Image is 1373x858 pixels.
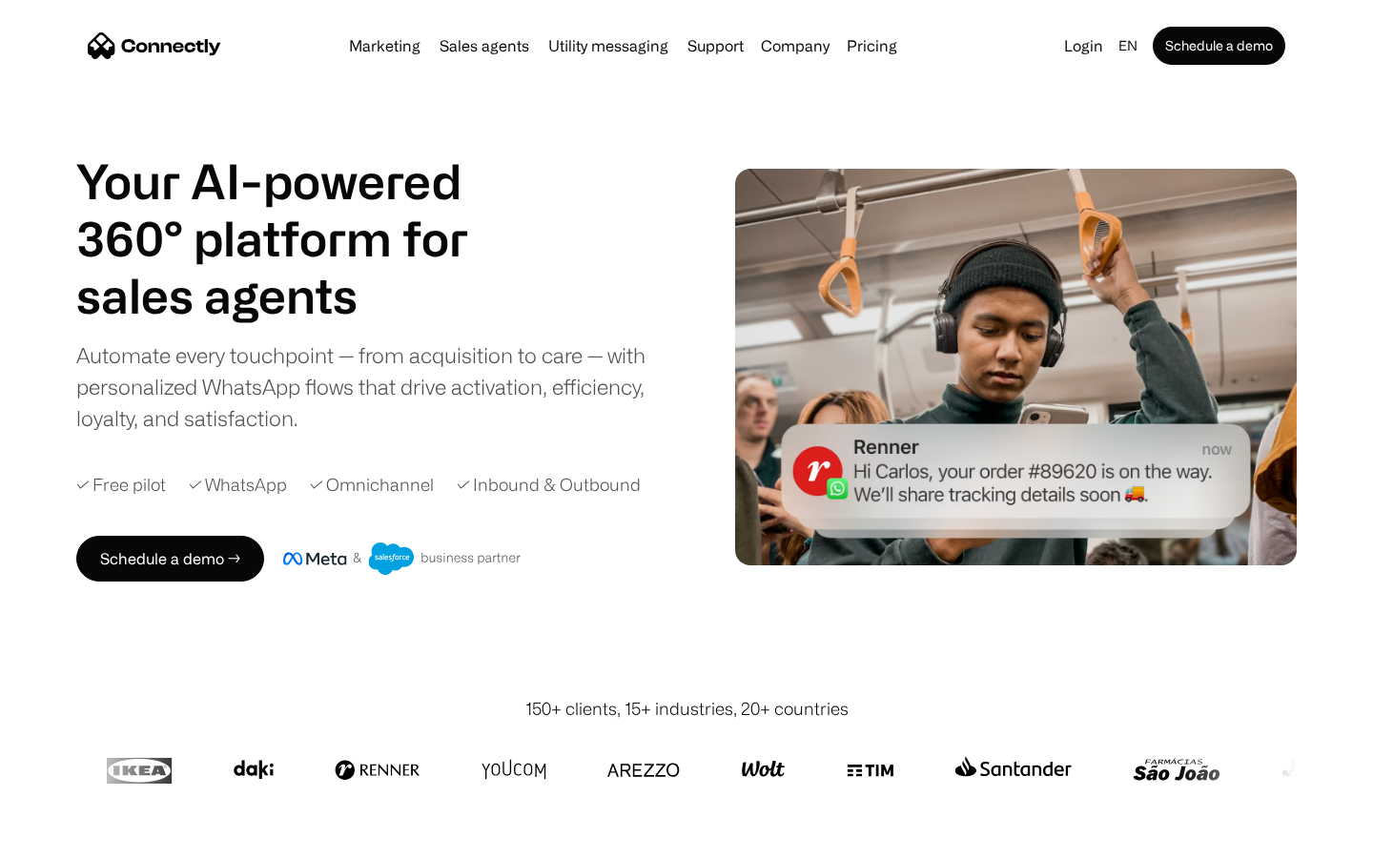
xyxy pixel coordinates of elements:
[76,339,677,434] div: Automate every touchpoint — from acquisition to care — with personalized WhatsApp flows that driv...
[189,472,287,498] div: ✓ WhatsApp
[341,38,428,53] a: Marketing
[76,153,515,267] h1: Your AI-powered 360° platform for
[76,267,515,324] h1: sales agents
[19,823,114,851] aside: Language selected: English
[1153,27,1285,65] a: Schedule a demo
[432,38,537,53] a: Sales agents
[38,825,114,851] ul: Language list
[839,38,905,53] a: Pricing
[541,38,676,53] a: Utility messaging
[76,472,166,498] div: ✓ Free pilot
[525,696,849,722] div: 150+ clients, 15+ industries, 20+ countries
[1056,32,1111,59] a: Login
[310,472,434,498] div: ✓ Omnichannel
[76,536,264,582] a: Schedule a demo →
[680,38,751,53] a: Support
[457,472,641,498] div: ✓ Inbound & Outbound
[1118,32,1137,59] div: en
[283,542,522,575] img: Meta and Salesforce business partner badge.
[761,32,830,59] div: Company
